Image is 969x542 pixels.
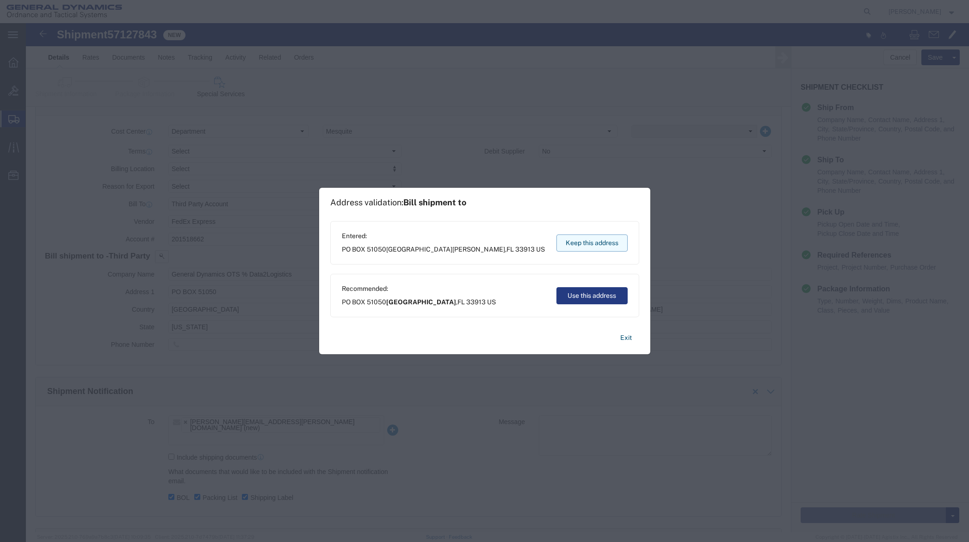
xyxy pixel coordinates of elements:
span: FL [506,246,514,253]
span: Recommended: [342,284,496,294]
span: FL [457,298,465,306]
span: PO BOX 51050 , [342,297,496,307]
span: 33913 [515,246,535,253]
span: PO BOX 51050 , [342,245,545,254]
span: [GEOGRAPHIC_DATA][PERSON_NAME] [386,246,505,253]
button: Keep this address [556,234,628,252]
span: Bill shipment to [403,197,466,207]
button: Exit [613,330,639,346]
span: 33913 [466,298,486,306]
span: Entered: [342,231,545,241]
span: US [487,298,496,306]
span: US [536,246,545,253]
span: [GEOGRAPHIC_DATA] [386,298,456,306]
h1: Address validation: [330,197,466,208]
button: Use this address [556,287,628,304]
